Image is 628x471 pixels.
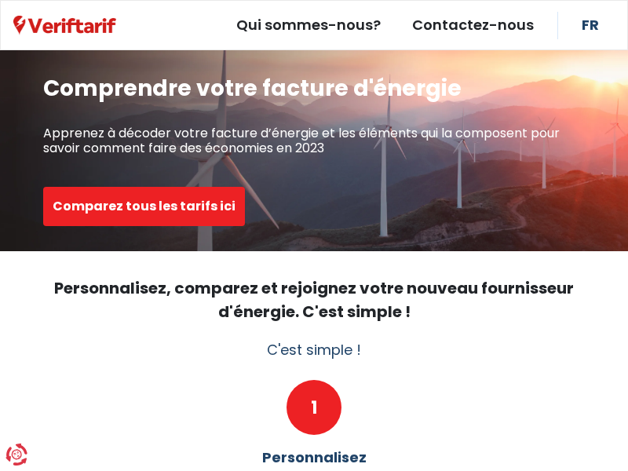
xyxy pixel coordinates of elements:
a: Veriftarif [13,15,116,35]
div: Personnalisez [262,447,367,468]
p: Apprenez à décoder votre facture d’énergie et les éléments qui la composent pour savoir comment f... [43,126,585,155]
button: Comparez tous les tarifs ici [43,187,245,226]
img: Veriftarif logo [13,16,116,35]
h2: Personnalisez, comparez et rejoignez votre nouveau fournisseur d'énergie. C'est simple ! [43,276,585,323]
h1: Comprendre votre facture d'énergie [43,75,585,102]
div: C'est simple ! [43,339,585,360]
div: 1 [287,380,341,435]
